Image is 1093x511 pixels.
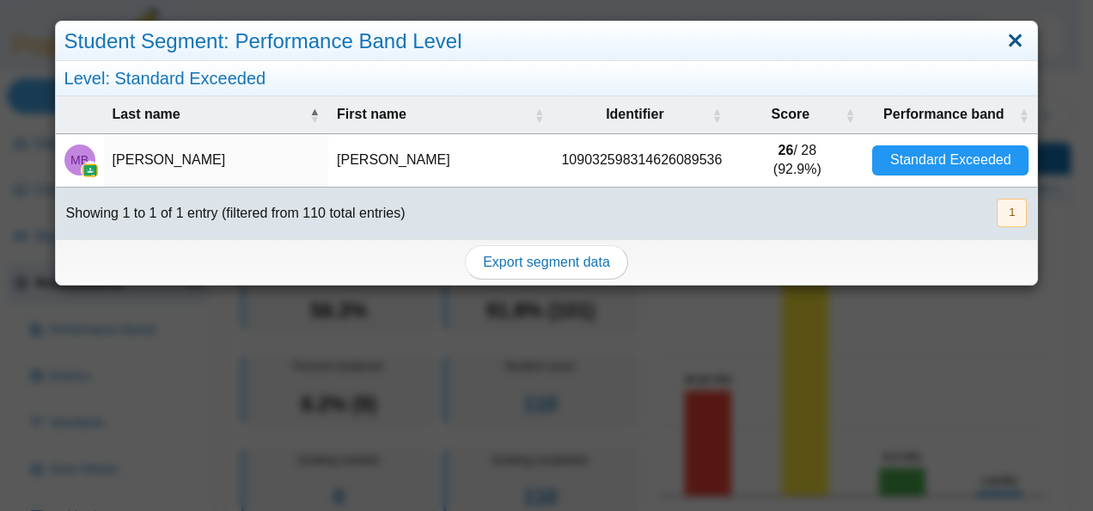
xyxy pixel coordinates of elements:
span: Performance band [872,105,1015,124]
span: Export segment data [483,255,610,269]
nav: pagination [995,199,1027,227]
div: Standard Exceeded [872,145,1029,175]
div: Level: Standard Exceeded [56,61,1038,96]
td: [PERSON_NAME] [328,134,553,188]
span: Performance band : Activate to sort [1018,107,1029,124]
span: First name [337,105,530,124]
span: Score : Activate to sort [845,107,855,124]
div: Showing 1 to 1 of 1 entry (filtered from 110 total entries) [56,188,406,239]
span: Last name : Activate to invert sorting [309,107,320,124]
a: Close [1003,27,1029,56]
span: Margaret Berendzen [70,154,89,166]
span: Last name [113,105,306,124]
span: Identifier : Activate to sort [711,107,722,124]
span: Identifier [561,105,708,124]
button: 1 [997,199,1027,227]
span: Score [739,105,841,124]
a: Export segment data [465,245,628,280]
div: Student Segment: Performance Band Level [56,22,1038,62]
b: 26 [779,143,794,157]
td: [PERSON_NAME] [104,134,328,188]
span: First name : Activate to sort [534,107,544,124]
td: 109032598314626089536 [553,134,730,188]
img: googleClassroom-logo.png [82,162,99,179]
td: / 28 (92.9%) [730,134,864,188]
